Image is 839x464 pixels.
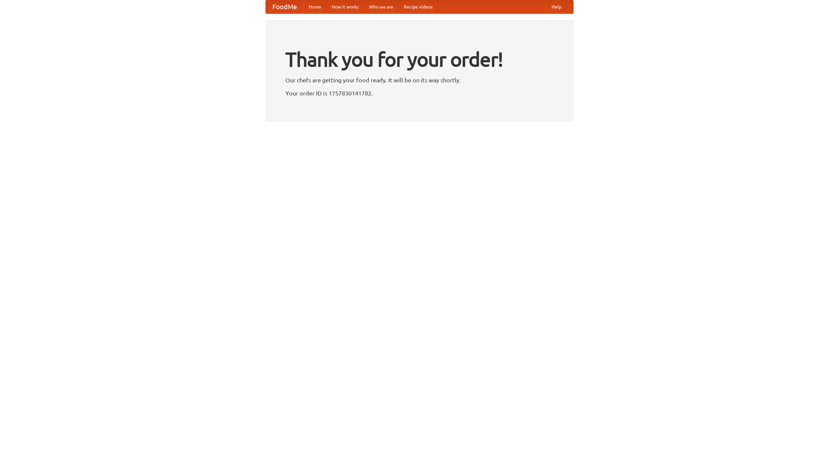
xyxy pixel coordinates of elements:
a: FoodMe [266,0,303,13]
a: Who we are [364,0,399,13]
h1: Thank you for your order! [285,44,554,75]
a: Home [303,0,326,13]
p: Our chefs are getting your food ready. It will be on its way shortly. [285,75,554,85]
a: Help [546,0,567,13]
a: Recipe videos [399,0,438,13]
p: Your order ID is 1757830141782. [285,88,554,98]
a: How it works [326,0,364,13]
